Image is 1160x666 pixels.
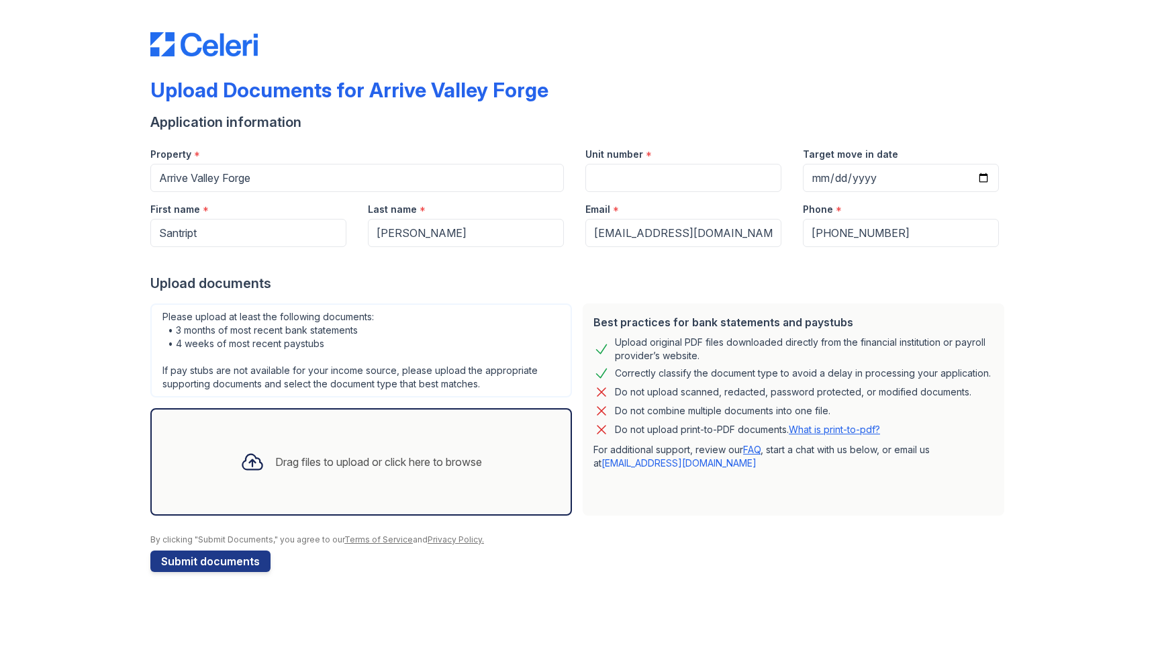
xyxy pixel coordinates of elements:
[368,203,417,216] label: Last name
[150,551,271,572] button: Submit documents
[150,203,200,216] label: First name
[344,534,413,544] a: Terms of Service
[150,534,1010,545] div: By clicking "Submit Documents," you agree to our and
[150,32,258,56] img: CE_Logo_Blue-a8612792a0a2168367f1c8372b55b34899dd931a85d93a1a3d3e32e68fde9ad4.png
[585,203,610,216] label: Email
[150,78,548,102] div: Upload Documents for Arrive Valley Forge
[593,443,994,470] p: For additional support, review our , start a chat with us below, or email us at
[585,148,643,161] label: Unit number
[615,365,991,381] div: Correctly classify the document type to avoid a delay in processing your application.
[615,403,830,419] div: Do not combine multiple documents into one file.
[150,303,572,397] div: Please upload at least the following documents: • 3 months of most recent bank statements • 4 wee...
[275,454,482,470] div: Drag files to upload or click here to browse
[615,336,994,363] div: Upload original PDF files downloaded directly from the financial institution or payroll provider’...
[803,203,833,216] label: Phone
[150,113,1010,132] div: Application information
[615,423,880,436] p: Do not upload print-to-PDF documents.
[428,534,484,544] a: Privacy Policy.
[743,444,761,455] a: FAQ
[803,148,898,161] label: Target move in date
[601,457,757,469] a: [EMAIL_ADDRESS][DOMAIN_NAME]
[615,384,971,400] div: Do not upload scanned, redacted, password protected, or modified documents.
[789,424,880,435] a: What is print-to-pdf?
[593,314,994,330] div: Best practices for bank statements and paystubs
[150,148,191,161] label: Property
[150,274,1010,293] div: Upload documents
